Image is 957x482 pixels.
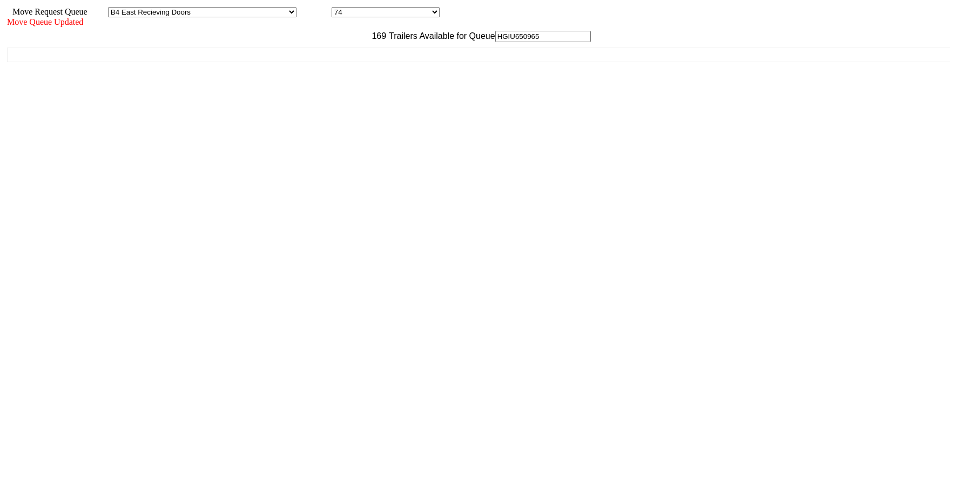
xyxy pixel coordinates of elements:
span: Move Request Queue [7,7,87,16]
span: Trailers Available for Queue [386,31,495,41]
span: Move Queue Updated [7,17,83,26]
span: Area [89,7,106,16]
input: Filter Available Trailers [495,31,591,42]
span: Location [299,7,329,16]
span: 169 [366,31,386,41]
